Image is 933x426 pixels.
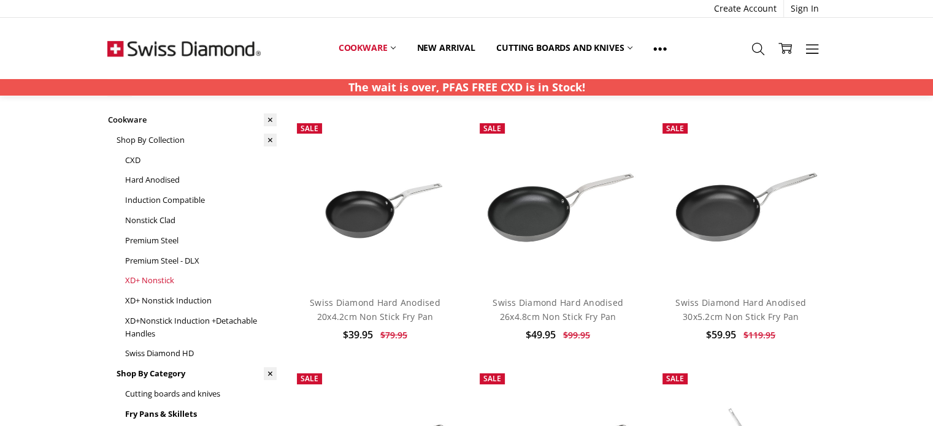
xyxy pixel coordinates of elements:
a: Shop By Category [116,363,277,384]
span: Sale [666,373,684,384]
a: Cutting boards and knives [486,34,643,61]
a: Show All [643,34,677,62]
a: Shop By Collection [116,130,277,150]
p: The wait is over, PFAS FREE CXD is in Stock! [348,79,585,96]
span: Sale [483,373,501,384]
a: XD+Nonstick Induction +Detachable Handles [125,311,277,344]
span: Sale [301,123,318,134]
a: Swiss Diamond Hard Anodised 20x4.2cm Non Stick Fry Pan [291,117,460,286]
a: Cookware [107,110,277,130]
a: Cookware [328,34,407,61]
span: Sale [301,373,318,384]
a: Swiss Diamond Hard Anodised 30x5.2cm Non Stick Fry Pan [656,117,826,286]
a: Cutting boards and knives [125,384,277,404]
img: Free Shipping On Every Order [107,18,261,79]
img: Swiss Diamond Hard Anodised 30x5.2cm Non Stick Fry Pan [656,145,826,257]
span: $119.95 [743,329,775,341]
a: Swiss Diamond Hard Anodised 26x4.8cm Non Stick Fry Pan [474,117,643,286]
a: Swiss Diamond Hard Anodised 20x4.2cm Non Stick Fry Pan [310,297,440,322]
a: Swiss Diamond Hard Anodised 30x5.2cm Non Stick Fry Pan [675,297,806,322]
a: New arrival [406,34,485,61]
a: Swiss Diamond HD [125,343,277,363]
a: Nonstick Clad [125,210,277,230]
img: Swiss Diamond Hard Anodised 20x4.2cm Non Stick Fry Pan [291,145,460,257]
span: $39.95 [343,328,373,341]
a: Premium Steel - DLX [125,251,277,271]
span: Sale [483,123,501,134]
a: XD+ Nonstick [125,270,277,291]
a: XD+ Nonstick Induction [125,291,277,311]
a: CXD [125,150,277,170]
a: Fry Pans & Skillets [125,404,277,424]
a: Induction Compatible [125,190,277,210]
a: Swiss Diamond Hard Anodised 26x4.8cm Non Stick Fry Pan [493,297,623,322]
a: Hard Anodised [125,170,277,191]
span: $49.95 [526,328,556,341]
span: $59.95 [706,328,736,341]
img: Swiss Diamond Hard Anodised 26x4.8cm Non Stick Fry Pan [474,145,643,257]
a: Premium Steel [125,230,277,251]
span: $79.95 [380,329,407,341]
span: Sale [666,123,684,134]
span: $99.95 [563,329,590,341]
